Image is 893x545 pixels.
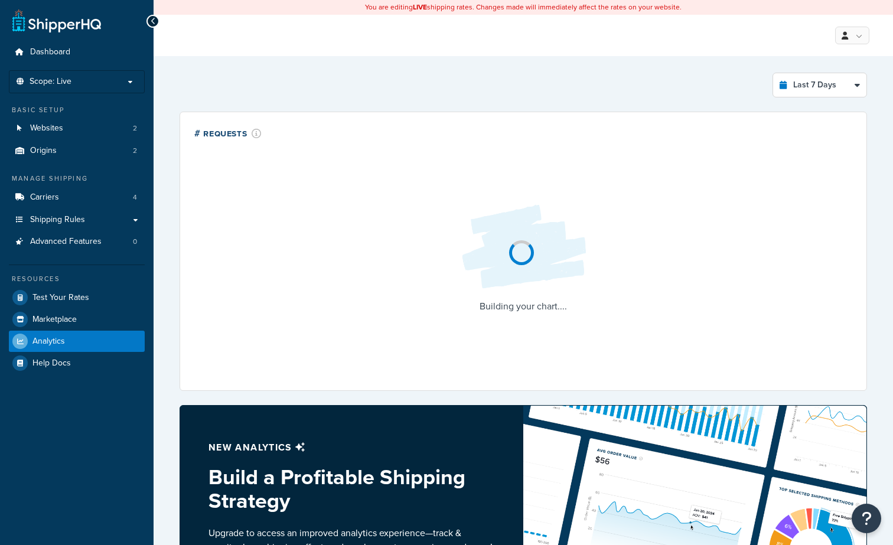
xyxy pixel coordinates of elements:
[30,47,70,57] span: Dashboard
[133,192,137,203] span: 4
[9,331,145,352] a: Analytics
[9,231,145,253] li: Advanced Features
[452,298,594,315] p: Building your chart....
[9,41,145,63] a: Dashboard
[32,358,71,368] span: Help Docs
[30,77,71,87] span: Scope: Live
[9,231,145,253] a: Advanced Features0
[30,192,59,203] span: Carriers
[133,237,137,247] span: 0
[9,105,145,115] div: Basic Setup
[9,118,145,139] a: Websites2
[133,123,137,133] span: 2
[9,187,145,208] a: Carriers4
[133,146,137,156] span: 2
[9,140,145,162] li: Origins
[194,126,262,140] div: # Requests
[9,118,145,139] li: Websites
[9,287,145,308] a: Test Your Rates
[9,309,145,330] a: Marketplace
[30,123,63,133] span: Websites
[9,353,145,374] a: Help Docs
[32,293,89,303] span: Test Your Rates
[30,215,85,225] span: Shipping Rules
[9,209,145,231] a: Shipping Rules
[9,187,145,208] li: Carriers
[852,504,881,533] button: Open Resource Center
[208,439,495,456] p: New analytics
[9,174,145,184] div: Manage Shipping
[452,195,594,298] img: Loading...
[9,274,145,284] div: Resources
[208,465,495,512] h3: Build a Profitable Shipping Strategy
[32,337,65,347] span: Analytics
[413,2,427,12] b: LIVE
[30,237,102,247] span: Advanced Features
[9,140,145,162] a: Origins2
[32,315,77,325] span: Marketplace
[30,146,57,156] span: Origins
